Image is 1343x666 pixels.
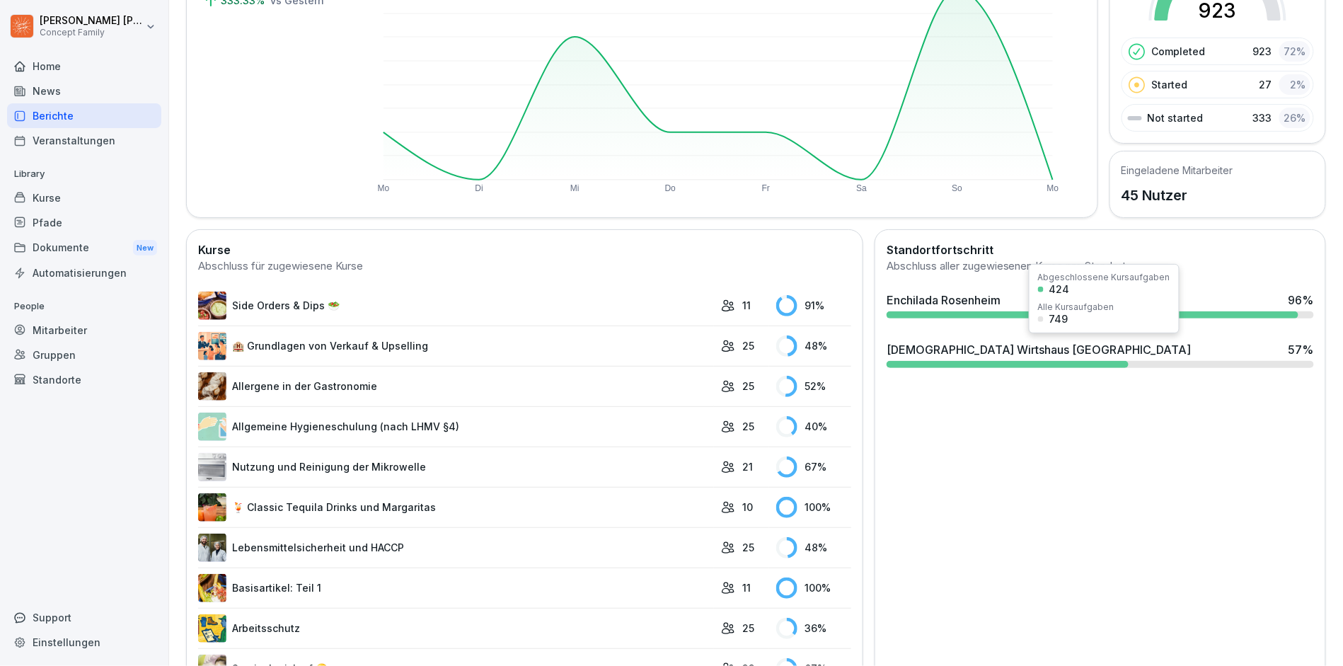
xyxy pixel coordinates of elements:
[776,376,851,397] div: 52 %
[198,372,226,401] img: q9ka5lds5r8z6j6e6z37df34.png
[198,413,714,441] a: Allgemeine Hygieneschulung (nach LHMV §4)
[198,453,226,481] img: h1lolpoaabqe534qsg7vh4f7.png
[198,534,226,562] img: np8timnq3qj8z7jdjwtlli73.png
[887,258,1314,275] div: Abschluss aller zugewiesenen Kurse pro Standort
[198,241,851,258] h2: Kurse
[952,183,963,193] text: So
[198,372,714,401] a: Allergene in der Gastronomie
[1049,285,1070,294] div: 424
[7,163,161,185] p: Library
[1279,108,1310,128] div: 26 %
[7,260,161,285] a: Automatisierungen
[1253,110,1272,125] p: 333
[776,457,851,478] div: 67 %
[776,497,851,518] div: 100 %
[40,15,143,27] p: [PERSON_NAME] [PERSON_NAME]
[198,534,714,562] a: Lebensmittelsicherheit und HACCP
[742,459,753,474] p: 21
[198,292,226,320] img: ztsbguhbjntb8twi5r10a891.png
[378,183,390,193] text: Mo
[198,574,226,602] img: vl10squk9nhs2w7y6yyq5aqw.png
[742,580,751,595] p: 11
[198,413,226,441] img: gxsnf7ygjsfsmxd96jxi4ufn.png
[1148,110,1204,125] p: Not started
[742,338,754,353] p: 25
[857,183,868,193] text: Sa
[1122,163,1233,178] h5: Eingeladene Mitarbeiter
[742,379,754,394] p: 25
[7,54,161,79] a: Home
[7,103,161,128] a: Berichte
[887,341,1192,358] div: [DEMOGRAPHIC_DATA] Wirtshaus [GEOGRAPHIC_DATA]
[7,235,161,261] a: DokumenteNew
[7,318,161,343] a: Mitarbeiter
[198,292,714,320] a: Side Orders & Dips 🥗
[1289,292,1314,309] div: 96 %
[1279,74,1310,95] div: 2 %
[7,605,161,630] div: Support
[198,332,714,360] a: 🏨 Grundlagen von Verkauf & Upselling
[198,574,714,602] a: Basisartikel: Teil 1
[198,453,714,481] a: Nutzung und Reinigung der Mikrowelle
[7,79,161,103] a: News
[1047,183,1059,193] text: Mo
[887,241,1314,258] h2: Standortfortschritt
[742,500,753,515] p: 10
[665,183,676,193] text: Do
[475,183,483,193] text: Di
[1152,77,1188,92] p: Started
[7,343,161,367] a: Gruppen
[198,258,851,275] div: Abschluss für zugewiesene Kurse
[7,295,161,318] p: People
[742,621,754,636] p: 25
[1038,303,1114,311] div: Alle Kursaufgaben
[7,210,161,235] a: Pfade
[776,335,851,357] div: 48 %
[742,540,754,555] p: 25
[40,28,143,38] p: Concept Family
[776,416,851,437] div: 40 %
[198,332,226,360] img: a8yn40tlpli2795yia0sxgfc.png
[1260,77,1272,92] p: 27
[198,493,714,522] a: 🍹 Classic Tequila Drinks und Margaritas
[887,292,1001,309] div: Enchilada Rosenheim
[1049,314,1068,324] div: 749
[570,183,580,193] text: Mi
[742,419,754,434] p: 25
[1038,273,1170,282] div: Abgeschlossene Kursaufgaben
[7,185,161,210] a: Kurse
[1253,44,1272,59] p: 923
[881,286,1320,324] a: Enchilada Rosenheim96%
[776,295,851,316] div: 91 %
[7,367,161,392] a: Standorte
[7,128,161,153] a: Veranstaltungen
[1122,185,1233,206] p: 45 Nutzer
[776,618,851,639] div: 36 %
[7,235,161,261] div: Dokumente
[198,614,714,643] a: Arbeitsschutz
[762,183,770,193] text: Fr
[881,335,1320,374] a: [DEMOGRAPHIC_DATA] Wirtshaus [GEOGRAPHIC_DATA]57%
[776,537,851,558] div: 48 %
[7,630,161,655] a: Einstellungen
[776,578,851,599] div: 100 %
[198,493,226,522] img: w6z44imirsf58l7dk7m6l48m.png
[198,614,226,643] img: bgsrfyvhdm6180ponve2jajk.png
[1279,41,1310,62] div: 72 %
[1152,44,1206,59] p: Completed
[742,298,751,313] p: 11
[1289,341,1314,358] div: 57 %
[133,240,157,256] div: New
